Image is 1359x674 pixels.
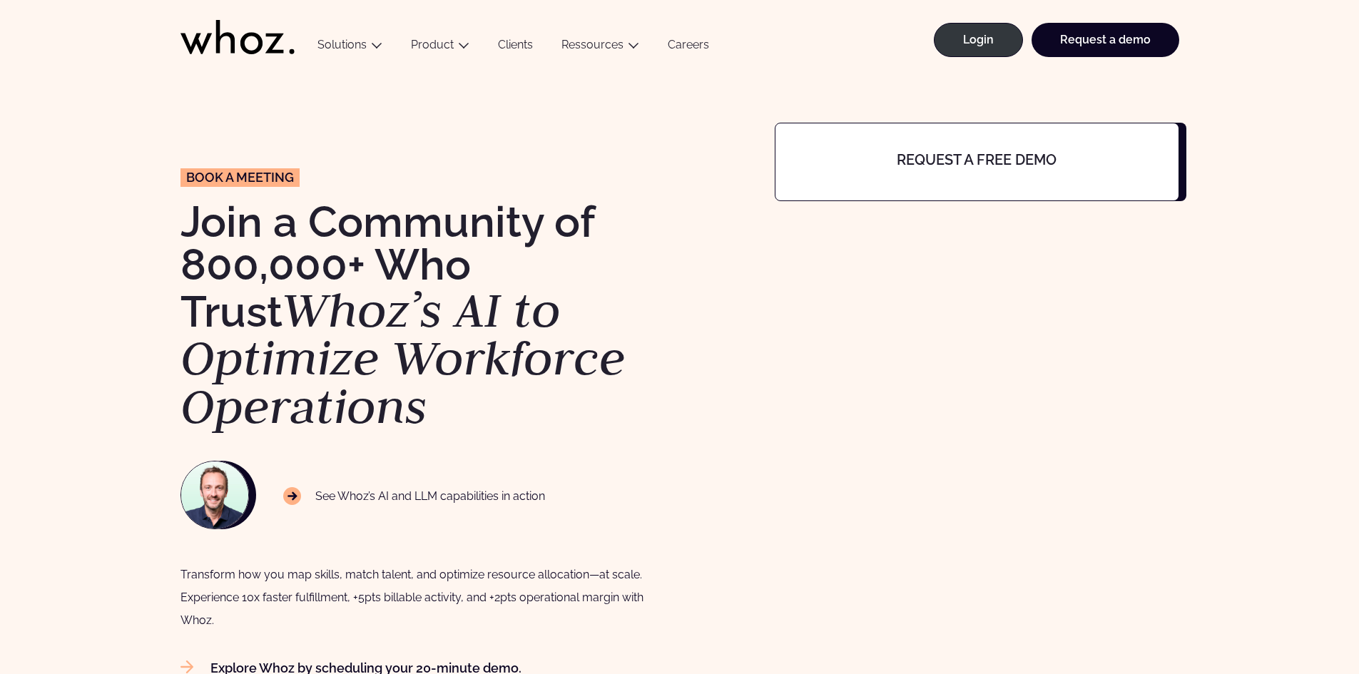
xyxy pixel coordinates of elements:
img: NAWROCKI-Thomas.jpg [181,461,248,529]
a: Ressources [561,38,623,51]
span: Book a meeting [186,171,294,184]
button: Product [397,38,484,57]
button: Ressources [547,38,653,57]
button: Solutions [303,38,397,57]
div: Transform how you map skills, match talent, and optimize resource allocation—at scale. Experience... [180,563,666,632]
em: Whoz’s AI to Optimize Workforce Operations [180,278,626,437]
a: Request a demo [1032,23,1179,57]
a: Product [411,38,454,51]
h1: Join a Community of 800,000+ Who Trust [180,200,666,431]
a: Careers [653,38,723,57]
p: See Whoz’s AI and LLM capabilities in action [283,487,546,506]
h4: Request a free demo [820,152,1134,168]
a: Login [934,23,1023,57]
a: Clients [484,38,547,57]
